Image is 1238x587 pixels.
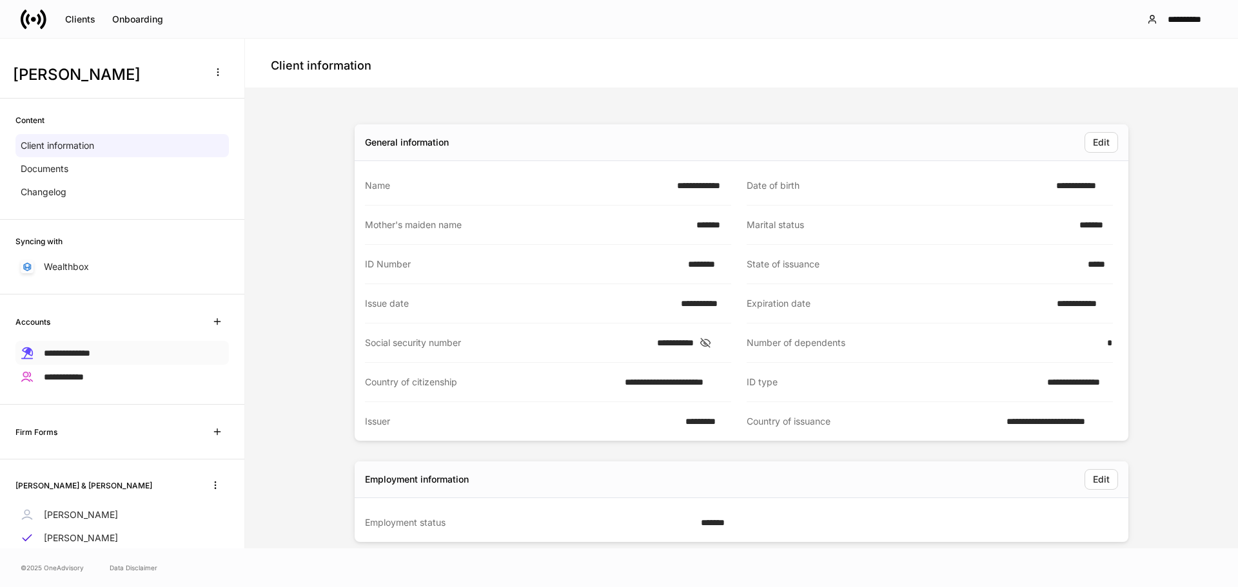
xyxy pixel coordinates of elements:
a: [PERSON_NAME] [15,503,229,526]
div: Issue date [365,297,673,310]
div: ID Number [365,258,680,271]
button: Onboarding [104,9,172,30]
h6: Accounts [15,316,50,328]
h6: [PERSON_NAME] & [PERSON_NAME] [15,479,152,492]
a: Data Disclaimer [110,563,157,573]
div: Edit [1093,475,1110,484]
button: Clients [57,9,104,30]
p: Documents [21,162,68,175]
button: Edit [1085,132,1118,153]
a: Wealthbox [15,255,229,278]
div: Clients [65,15,95,24]
h3: [PERSON_NAME] [13,64,199,85]
div: Number of dependents [747,336,1099,349]
div: Country of citizenship [365,376,617,389]
span: © 2025 OneAdvisory [21,563,84,573]
div: Mother's maiden name [365,218,689,231]
div: Marital status [747,218,1072,231]
div: Country of issuance [747,415,999,428]
div: Date of birth [747,179,1048,192]
p: Wealthbox [44,260,89,273]
div: Expiration date [747,297,1049,310]
button: Edit [1085,469,1118,490]
h4: Client information [271,58,371,73]
h6: Syncing with [15,235,63,247]
h6: Firm Forms [15,426,57,438]
div: Name [365,179,669,192]
p: Changelog [21,186,66,198]
p: [PERSON_NAME] [44,508,118,521]
div: General information [365,136,449,149]
div: Social security number [365,336,649,349]
a: Documents [15,157,229,180]
div: Edit [1093,138,1110,147]
p: [PERSON_NAME] [44,532,118,544]
a: [PERSON_NAME] [15,526,229,550]
div: ID type [747,376,1039,389]
div: State of issuance [747,258,1080,271]
h6: Content [15,114,44,126]
a: Changelog [15,180,229,204]
a: Client information [15,134,229,157]
div: Employment information [365,473,469,486]
div: Employment status [365,516,693,529]
p: Client information [21,139,94,152]
div: Onboarding [112,15,163,24]
div: Issuer [365,415,678,428]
